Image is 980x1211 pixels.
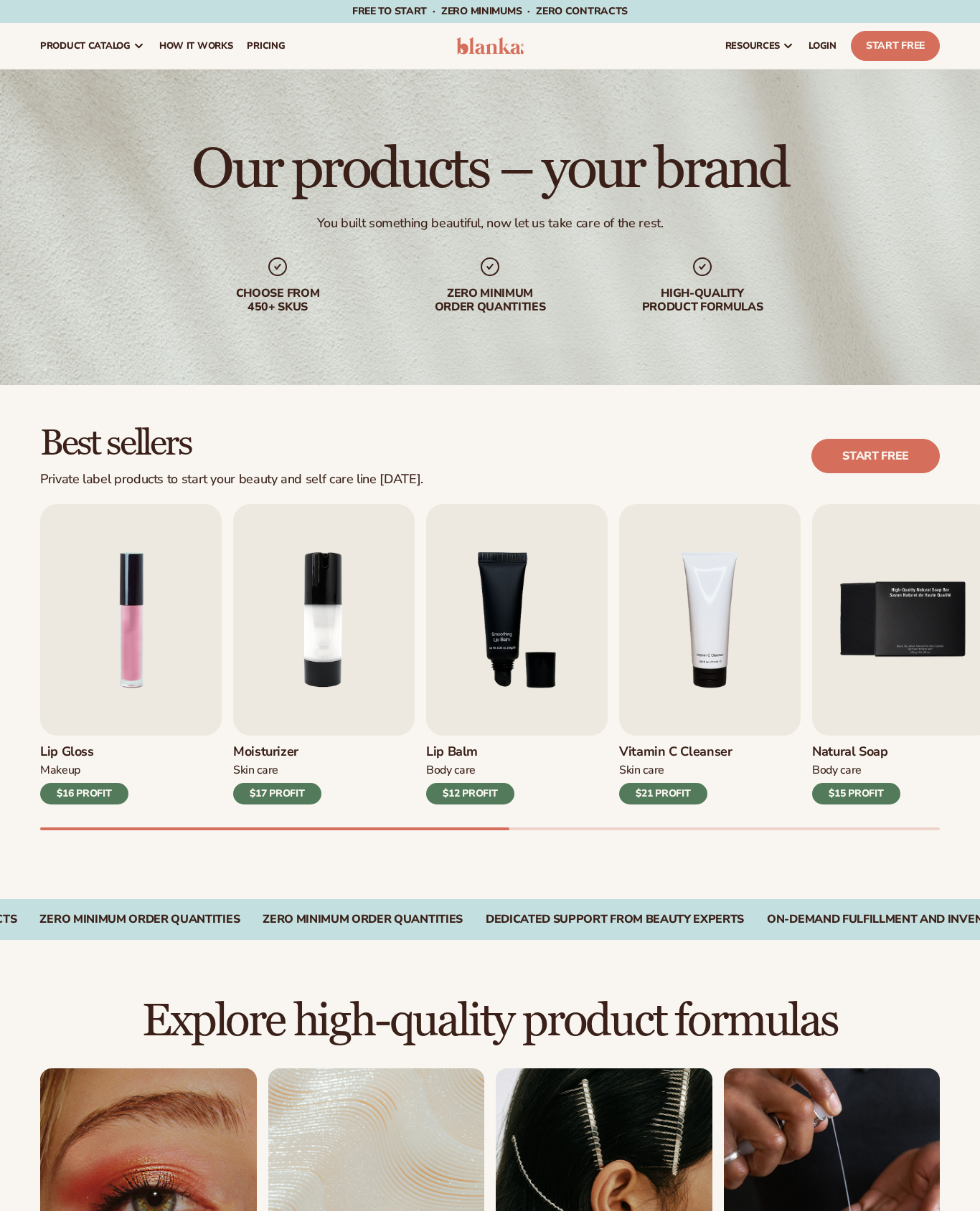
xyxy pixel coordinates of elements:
[263,913,463,926] div: Zero Minimum Order QuantitieS
[486,913,744,926] div: Dedicated Support From Beauty Experts
[801,23,844,69] a: LOGIN
[240,23,292,69] a: pricing
[725,40,780,52] span: resources
[40,504,222,804] a: 1 / 9
[152,23,240,69] a: How It Works
[192,141,788,198] h1: Our products – your brand
[40,744,128,760] h3: Lip Gloss
[40,472,423,488] div: Private label products to start your beauty and self care line [DATE].
[809,40,837,52] span: LOGIN
[619,504,801,804] a: 4 / 9
[39,913,240,926] div: Zero Minimum Order QuantitieS
[812,763,900,778] div: Body Care
[247,40,285,52] span: pricing
[426,504,608,804] a: 3 / 9
[317,215,664,232] div: You built something beautiful, now let us take care of the rest.
[619,763,732,778] div: Skin Care
[40,425,423,463] h2: Best sellers
[233,744,321,760] h3: Moisturizer
[426,763,514,778] div: Body Care
[619,783,707,804] div: $21 PROFIT
[33,23,152,69] a: product catalog
[233,504,415,804] a: 2 / 9
[619,744,732,760] h3: Vitamin C Cleanser
[426,783,514,804] div: $12 PROFIT
[40,40,131,52] span: product catalog
[159,40,233,52] span: How It Works
[812,744,900,760] h3: Natural Soap
[398,287,582,314] div: Zero minimum order quantities
[40,763,128,778] div: Makeup
[233,763,321,778] div: Skin Care
[811,439,940,473] a: Start free
[40,783,128,804] div: $16 PROFIT
[851,31,940,61] a: Start Free
[812,783,900,804] div: $15 PROFIT
[718,23,801,69] a: resources
[40,997,940,1045] h2: Explore high-quality product formulas
[456,37,524,54] img: logo
[233,783,321,804] div: $17 PROFIT
[186,287,369,314] div: Choose from 450+ Skus
[352,4,628,18] span: Free to start · ZERO minimums · ZERO contracts
[611,287,794,314] div: High-quality product formulas
[426,744,514,760] h3: Lip Balm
